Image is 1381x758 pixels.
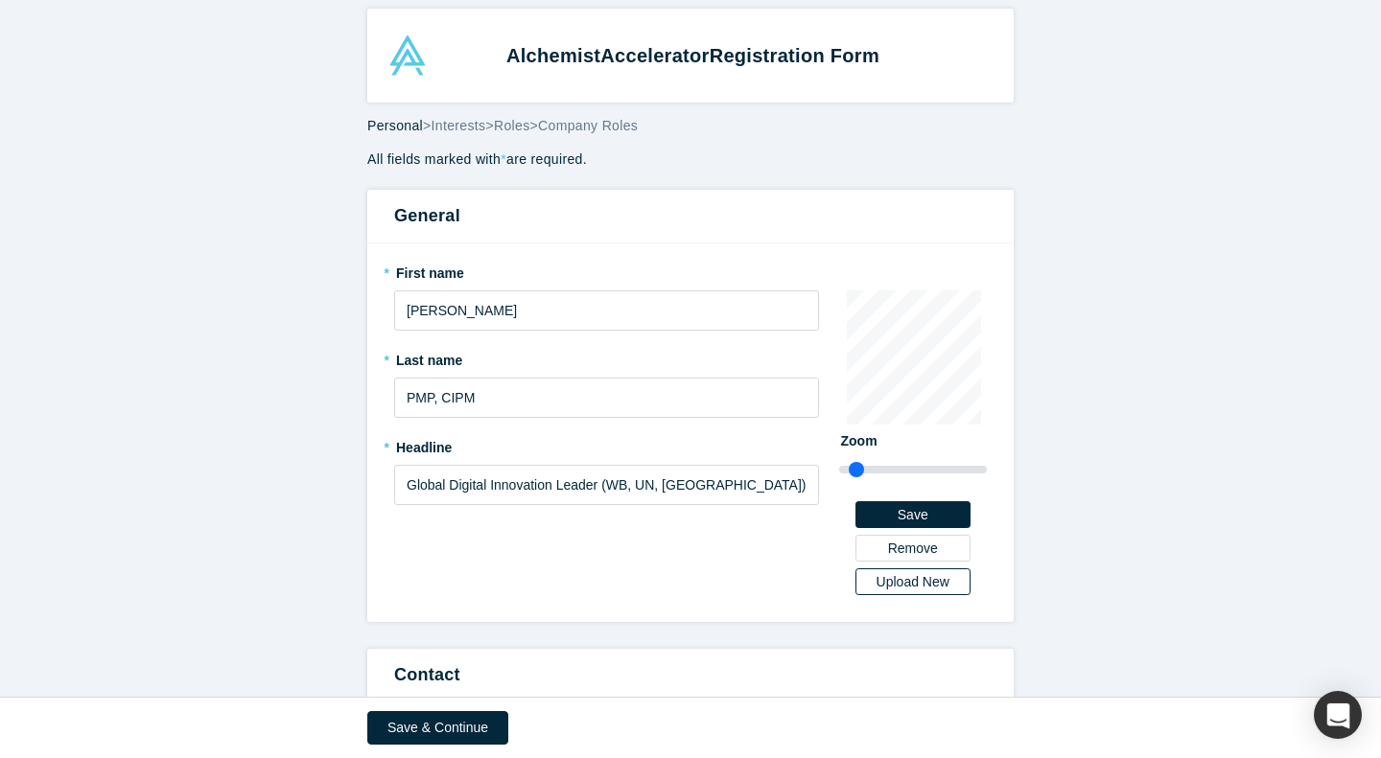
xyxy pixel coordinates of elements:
input: Partner, CEO [394,465,819,505]
p: All fields marked with are required. [367,149,1014,170]
span: Roles [494,118,530,133]
div: > > > [367,116,1014,136]
div: Upload New [869,575,957,588]
span: Accelerator [600,45,709,66]
strong: Alchemist Registration Form [506,45,879,66]
button: Save [855,501,971,528]
img: Alchemist Accelerator Logo [387,35,428,76]
span: Interests [432,118,486,133]
h3: General [394,203,987,229]
label: First name [394,257,819,284]
label: Headline [394,431,819,458]
span: Personal [367,118,423,133]
label: Zoom [839,425,988,451]
label: Last name [394,344,819,371]
button: Save & Continue [367,711,508,745]
span: Company Roles [538,118,638,133]
button: Remove [855,535,971,562]
h3: Contact [394,662,987,688]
